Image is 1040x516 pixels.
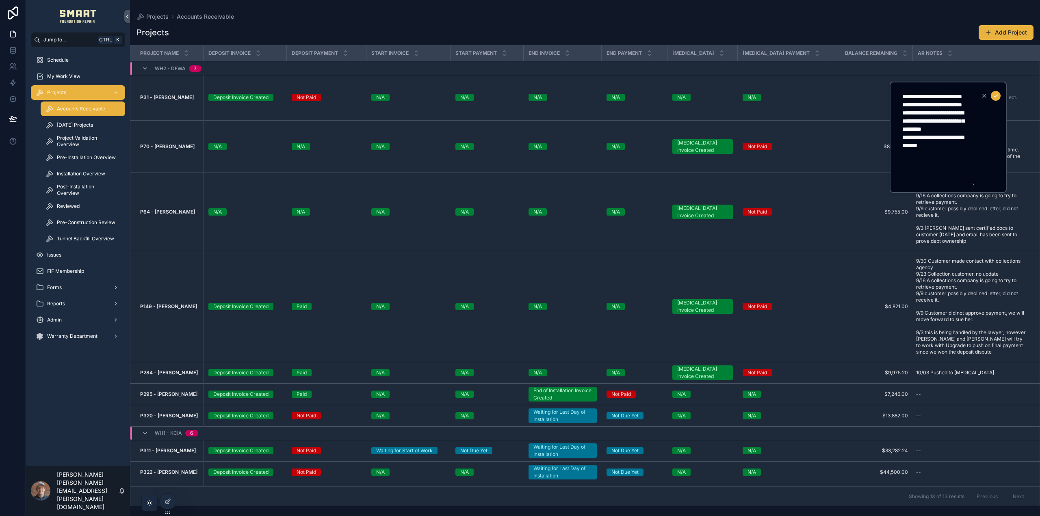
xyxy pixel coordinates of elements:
[57,135,117,148] span: Project Validation Overview
[916,369,994,376] span: 10/03 Pushed to [MEDICAL_DATA]
[57,219,115,226] span: Pre-Construction Review
[830,94,908,101] span: $237.66
[43,37,95,43] span: Jump to...
[208,447,282,454] a: Deposit Invoice Created
[140,50,179,56] span: Project Name
[677,139,728,154] div: [MEDICAL_DATA] Invoice Created
[31,85,125,100] a: Projects
[31,280,125,295] a: Forms
[57,106,105,112] span: Accounts Receivable
[41,118,125,132] a: [DATE] Projects
[455,447,519,454] a: Not Due Yet
[916,447,921,454] div: --
[213,94,269,101] div: Deposit Invoice Created
[140,447,196,453] strong: P311 - [PERSON_NAME]
[611,208,620,216] div: N/A
[140,369,198,376] a: P284 - [PERSON_NAME]
[376,143,385,150] div: N/A
[913,366,1030,379] a: 10/03 Pushed to [MEDICAL_DATA]
[607,303,663,310] a: N/A
[677,205,728,219] div: [MEDICAL_DATA] Invoice Created
[743,303,820,310] a: Not Paid
[31,264,125,279] a: FIF Membership
[376,208,385,216] div: N/A
[743,94,820,101] a: N/A
[607,94,663,101] a: N/A
[743,208,820,216] a: Not Paid
[918,50,942,56] span: AR Notes
[607,50,642,56] span: End Payment
[677,365,728,380] div: [MEDICAL_DATA] Invoice Created
[140,412,198,419] a: P320 - [PERSON_NAME]
[190,430,193,436] div: 6
[297,303,307,310] div: Paid
[913,444,1030,457] a: --
[47,57,69,63] span: Schedule
[376,369,385,376] div: N/A
[611,447,639,454] div: Not Due Yet
[140,469,197,475] strong: P322 - [PERSON_NAME]
[41,231,125,246] a: Tunnel Backfill Overview
[292,94,362,101] a: Not Paid
[747,208,767,216] div: Not Paid
[672,391,733,398] a: N/A
[136,27,169,38] h1: Projects
[672,299,733,314] a: [MEDICAL_DATA] Invoice Created
[747,447,756,454] div: N/A
[460,143,469,150] div: N/A
[455,143,519,150] a: N/A
[916,391,921,397] div: --
[376,94,385,101] div: N/A
[297,94,316,101] div: Not Paid
[455,469,519,476] a: N/A
[979,25,1033,40] a: Add Project
[916,469,921,475] div: --
[460,303,469,310] div: N/A
[208,303,282,310] a: Deposit Invoice Created
[830,412,908,419] span: $13,882.00
[460,208,469,216] div: N/A
[136,13,169,21] a: Projects
[533,143,542,150] div: N/A
[297,369,307,376] div: Paid
[830,469,908,475] a: $44,500.00
[371,391,446,398] a: N/A
[41,215,125,230] a: Pre-Construction Review
[533,369,542,376] div: N/A
[140,209,195,215] strong: P64 - [PERSON_NAME]
[747,412,756,419] div: N/A
[672,50,714,56] span: [MEDICAL_DATA]
[743,447,820,454] a: N/A
[213,143,222,150] div: N/A
[611,469,639,476] div: Not Due Yet
[677,469,686,476] div: N/A
[60,10,97,23] img: App logo
[371,208,446,216] a: N/A
[140,303,197,309] strong: P149 - [PERSON_NAME]
[208,94,282,101] a: Deposit Invoice Created
[830,391,908,397] span: $7,246.00
[672,469,733,476] a: N/A
[41,101,125,116] a: Accounts Receivable
[371,447,446,454] a: Waiting for Start of Work
[31,296,125,311] a: Reports
[47,300,65,307] span: Reports
[830,447,908,454] a: $33,282.24
[830,209,908,215] a: $9,755.00
[47,268,84,274] span: FIF Membership
[371,303,446,310] a: N/A
[529,408,597,423] a: Waiting for Last Day of Installation
[677,94,686,101] div: N/A
[913,466,1030,479] a: --
[747,469,756,476] div: N/A
[747,143,767,150] div: Not Paid
[677,412,686,419] div: N/A
[47,284,62,291] span: Forms
[533,387,592,402] div: End of Installation Invoice Created
[455,94,519,101] a: N/A
[909,493,964,500] span: Showing 13 of 13 results
[376,391,385,398] div: N/A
